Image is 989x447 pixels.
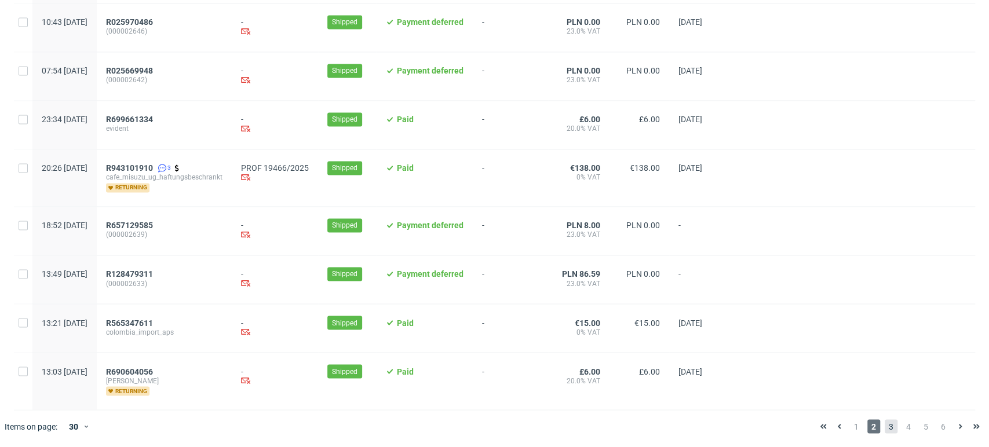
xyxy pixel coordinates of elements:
div: - [241,221,309,241]
span: R565347611 [106,318,153,327]
span: £6.00 [639,367,660,376]
span: - [482,221,539,241]
span: Shipped [332,366,357,376]
span: Items on page: [5,420,57,432]
a: 3 [155,163,171,173]
span: [DATE] [678,318,702,327]
span: Shipped [332,163,357,173]
span: 3 [167,163,171,173]
div: - [241,318,309,338]
span: PLN 86.59 [562,269,600,279]
span: PLN 0.00 [626,17,660,27]
span: €15.00 [575,318,600,327]
span: 23.0% VAT [557,75,600,85]
div: - [241,17,309,38]
span: 6 [937,419,950,433]
span: PLN 0.00 [626,66,660,75]
span: R657129585 [106,221,153,230]
span: - [678,221,722,241]
span: PLN 0.00 [567,17,600,27]
span: 0% VAT [557,327,600,336]
span: (000002642) [106,75,222,85]
a: R699661334 [106,115,155,124]
span: Paid [397,318,414,327]
span: €138.00 [630,163,660,173]
span: - [482,115,539,135]
div: 30 [62,418,83,434]
span: 23.0% VAT [557,230,600,239]
span: colombia_import_aps [106,327,222,336]
span: 13:21 [DATE] [42,318,87,327]
a: R128479311 [106,269,155,279]
span: Shipped [332,269,357,279]
span: R690604056 [106,367,153,376]
span: 20:26 [DATE] [42,163,87,173]
span: 23:34 [DATE] [42,115,87,124]
span: Shipped [332,17,357,27]
span: £6.00 [579,367,600,376]
span: 5 [919,419,932,433]
span: Payment deferred [397,66,464,75]
span: - [482,367,539,395]
span: 23.0% VAT [557,27,600,36]
span: 1 [850,419,863,433]
span: 10:43 [DATE] [42,17,87,27]
span: [DATE] [678,66,702,75]
span: 18:52 [DATE] [42,221,87,230]
a: R565347611 [106,318,155,327]
span: [DATE] [678,367,702,376]
div: - [241,269,309,290]
div: - [241,66,309,86]
span: Paid [397,163,414,173]
span: R128479311 [106,269,153,279]
span: [DATE] [678,115,702,124]
span: - [482,66,539,86]
span: Shipped [332,65,357,76]
span: [DATE] [678,163,702,173]
span: Paid [397,367,414,376]
span: - [482,318,539,338]
a: R657129585 [106,221,155,230]
span: returning [106,386,149,395]
span: PLN 8.00 [567,221,600,230]
span: PLN 0.00 [567,66,600,75]
span: Payment deferred [397,221,464,230]
div: - [241,115,309,135]
span: - [678,269,722,290]
span: Payment deferred [397,269,464,279]
span: Shipped [332,114,357,124]
span: Shipped [332,220,357,230]
span: (000002646) [106,27,222,36]
span: 20.0% VAT [557,124,600,133]
span: Shipped [332,317,357,328]
span: Paid [397,115,414,124]
span: £6.00 [639,115,660,124]
span: 2 [867,419,880,433]
span: 23.0% VAT [557,279,600,288]
span: PLN 0.00 [626,269,660,279]
a: R943101910 [106,163,155,173]
span: 3 [885,419,897,433]
span: returning [106,183,149,192]
span: £6.00 [579,115,600,124]
span: 20.0% VAT [557,376,600,385]
span: R025669948 [106,66,153,75]
span: €138.00 [570,163,600,173]
span: - [482,163,539,192]
span: Payment deferred [397,17,464,27]
span: - [482,269,539,290]
a: PROF 19466/2025 [241,163,309,173]
span: PLN 0.00 [626,221,660,230]
span: 4 [902,419,915,433]
span: (000002639) [106,230,222,239]
span: 0% VAT [557,173,600,182]
span: 07:54 [DATE] [42,66,87,75]
span: R025970486 [106,17,153,27]
span: 13:49 [DATE] [42,269,87,279]
span: R943101910 [106,163,153,173]
span: evident [106,124,222,133]
span: [PERSON_NAME] [106,376,222,385]
span: - [482,17,539,38]
a: R690604056 [106,367,155,376]
span: €15.00 [634,318,660,327]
